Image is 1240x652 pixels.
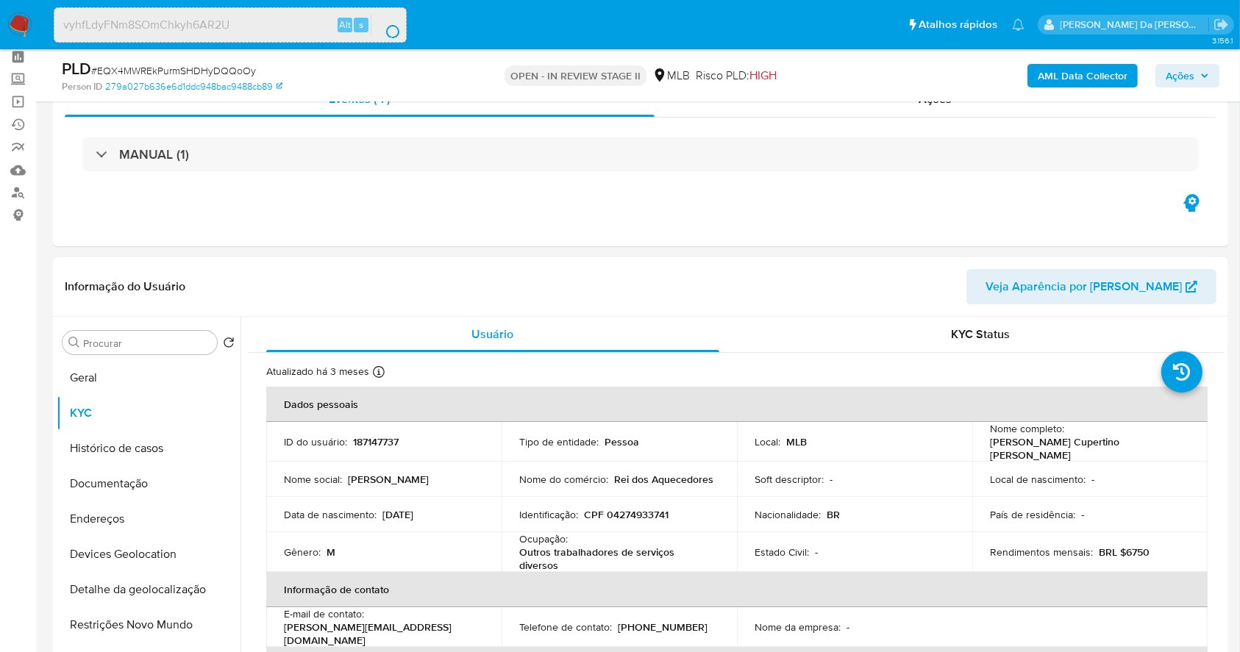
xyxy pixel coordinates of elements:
[652,68,690,84] div: MLB
[359,18,363,32] span: s
[755,545,809,559] p: Estado Civil :
[223,337,235,353] button: Retornar ao pedido padrão
[519,545,713,572] p: Outros trabalhadores de serviços diversos
[57,501,240,537] button: Endereços
[990,473,1086,486] p: Local de nascimento :
[62,80,102,93] b: Person ID
[1012,18,1025,31] a: Notificações
[327,545,335,559] p: M
[284,508,377,521] p: Data de nascimento :
[827,508,840,521] p: BR
[284,473,342,486] p: Nome social :
[815,545,818,559] p: -
[91,63,256,78] span: # EQX4MWREkPurmSHDHyDQQoOy
[57,395,240,431] button: KYC
[830,473,833,486] p: -
[348,473,429,486] p: [PERSON_NAME]
[105,80,282,93] a: 279a027b636e6d1ddc948bac9488cb89
[57,431,240,466] button: Histórico de casos
[471,326,513,343] span: Usuário
[57,360,240,395] button: Geral
[62,57,91,80] b: PLD
[605,435,639,448] p: Pessoa
[371,15,401,35] button: search-icon
[65,279,185,294] h1: Informação do Usuário
[519,508,578,521] p: Identificação :
[57,607,240,642] button: Restrições Novo Mundo
[1081,508,1084,521] p: -
[584,508,669,521] p: CPF 04274933741
[847,620,849,634] p: -
[68,337,80,348] button: Procurar
[786,435,807,448] p: MLB
[519,435,599,448] p: Tipo de entidade :
[1212,35,1233,46] span: 3.156.1
[1038,64,1127,87] b: AML Data Collector
[339,18,351,32] span: Alt
[266,387,1208,422] th: Dados pessoais
[749,67,777,84] span: HIGH
[505,65,646,86] p: OPEN - IN REVIEW STAGE II
[990,422,1064,435] p: Nome completo :
[57,572,240,607] button: Detalhe da geolocalização
[266,572,1208,607] th: Informação de contato
[919,17,997,32] span: Atalhos rápidos
[519,620,612,634] p: Telefone de contato :
[1091,473,1094,486] p: -
[986,269,1182,304] span: Veja Aparência por [PERSON_NAME]
[618,620,708,634] p: [PHONE_NUMBER]
[119,146,189,162] h3: MANUAL (1)
[614,473,713,486] p: Rei dos Aquecedores
[82,137,1199,171] div: MANUAL (1)
[966,269,1216,304] button: Veja Aparência por [PERSON_NAME]
[755,620,841,634] p: Nome da empresa :
[951,326,1010,343] span: KYC Status
[755,508,821,521] p: Nacionalidade :
[755,473,824,486] p: Soft descriptor :
[284,435,347,448] p: ID do usuário :
[382,508,413,521] p: [DATE]
[353,435,399,448] p: 187147737
[284,620,478,647] p: [PERSON_NAME][EMAIL_ADDRESS][DOMAIN_NAME]
[1099,545,1150,559] p: BRL $6750
[990,508,1075,521] p: País de residência :
[54,15,406,35] input: Pesquise usuários ou casos...
[1061,18,1209,32] p: patricia.varelo@mercadopago.com.br
[1155,64,1219,87] button: Ações
[1214,17,1229,32] a: Sair
[284,607,364,620] p: E-mail de contato :
[696,68,777,84] span: Risco PLD:
[83,337,211,350] input: Procurar
[1027,64,1138,87] button: AML Data Collector
[990,435,1184,462] p: [PERSON_NAME] Cupertino [PERSON_NAME]
[57,466,240,501] button: Documentação
[755,435,780,448] p: Local :
[519,532,568,545] p: Ocupação :
[266,365,369,379] p: Atualizado há 3 meses
[284,545,321,559] p: Gênero :
[519,473,608,486] p: Nome do comércio :
[990,545,1093,559] p: Rendimentos mensais :
[57,537,240,572] button: Devices Geolocation
[1166,64,1194,87] span: Ações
